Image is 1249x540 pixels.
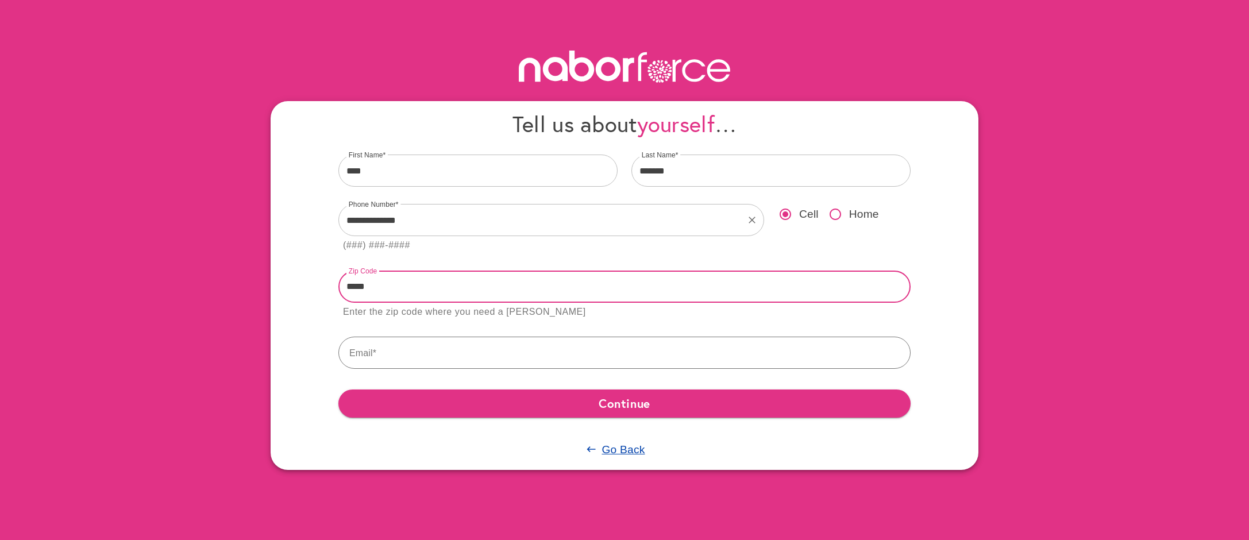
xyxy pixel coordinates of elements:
[637,109,715,138] span: yourself
[602,443,645,456] u: Go Back
[849,206,879,223] span: Home
[343,238,410,253] div: (###) ###-####
[348,393,901,414] span: Continue
[343,304,586,320] div: Enter the zip code where you need a [PERSON_NAME]
[338,110,911,137] h4: Tell us about …
[799,206,819,223] span: Cell
[338,389,911,417] button: Continue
